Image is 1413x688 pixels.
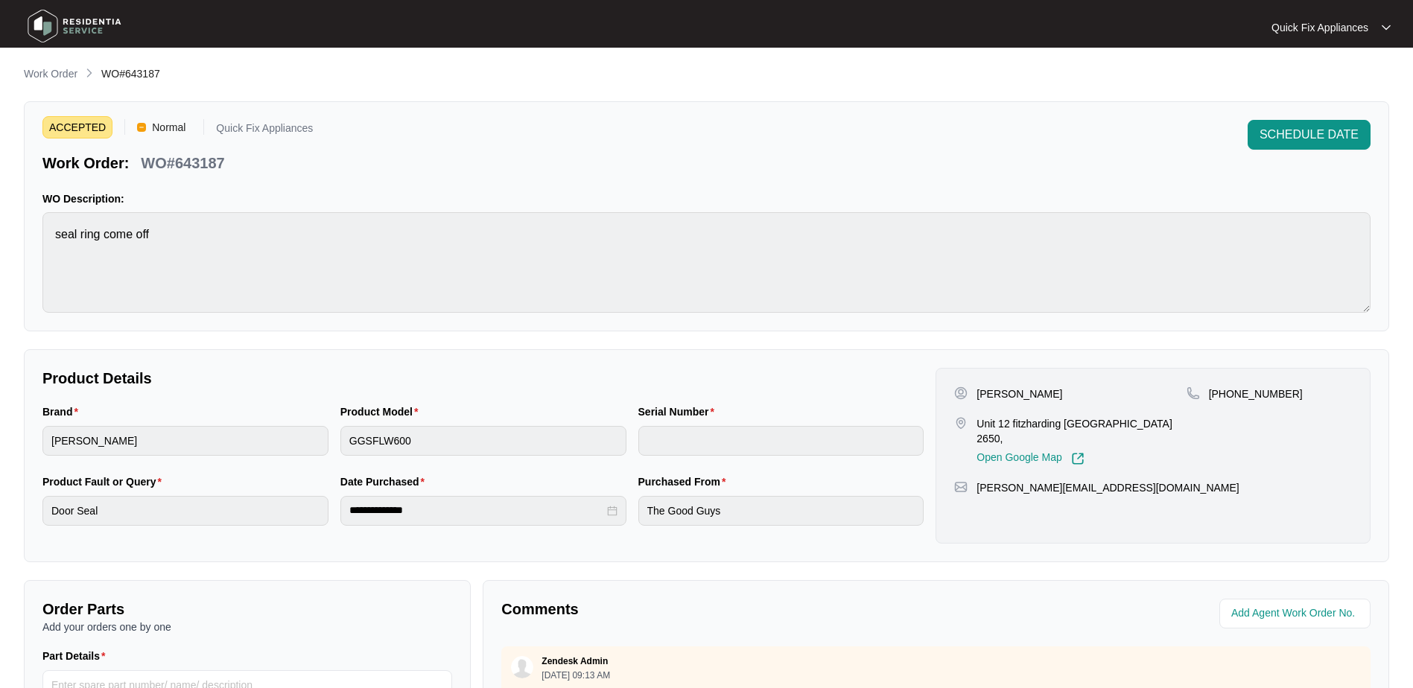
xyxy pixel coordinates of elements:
img: map-pin [1187,386,1200,400]
p: WO#643187 [141,153,224,173]
p: [PERSON_NAME][EMAIL_ADDRESS][DOMAIN_NAME] [977,480,1239,495]
p: [PERSON_NAME] [977,386,1062,401]
img: Link-External [1071,452,1085,465]
label: Serial Number [638,404,720,419]
span: Normal [146,116,191,138]
img: map-pin [954,416,968,430]
p: Work Order [24,66,77,81]
input: Brand [42,426,328,456]
textarea: seal ring come off [42,212,1371,313]
p: Product Details [42,368,924,389]
p: Quick Fix Appliances [216,123,313,138]
input: Date Purchased [349,503,604,518]
input: Product Fault or Query [42,496,328,526]
button: SCHEDULE DATE [1248,120,1371,150]
img: dropdown arrow [1382,24,1391,31]
p: Order Parts [42,599,452,619]
span: ACCEPTED [42,116,112,138]
span: WO#643187 [101,68,160,80]
p: Work Order: [42,153,129,173]
p: Unit 12 fitzharding [GEOGRAPHIC_DATA] 2650, [977,416,1186,446]
p: Zendesk Admin [542,655,608,667]
img: user.svg [511,656,533,678]
img: user-pin [954,386,968,400]
p: [DATE] 09:13 AM [542,671,610,680]
label: Purchased From [638,474,732,489]
img: residentia service logo [22,4,127,48]
a: Open Google Map [977,452,1084,465]
input: Purchased From [638,496,924,526]
a: Work Order [21,66,80,83]
img: chevron-right [83,67,95,79]
span: SCHEDULE DATE [1260,126,1359,144]
p: Comments [501,599,925,619]
img: Vercel Logo [137,123,146,132]
input: Serial Number [638,426,924,456]
label: Brand [42,404,84,419]
p: [PHONE_NUMBER] [1209,386,1303,401]
img: map-pin [954,480,968,494]
p: Quick Fix Appliances [1271,20,1368,35]
label: Product Fault or Query [42,474,168,489]
p: WO Description: [42,191,1371,206]
label: Part Details [42,649,112,663]
p: Add your orders one by one [42,619,452,634]
label: Date Purchased [340,474,431,489]
label: Product Model [340,404,425,419]
input: Add Agent Work Order No. [1231,605,1362,622]
input: Product Model [340,426,626,456]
